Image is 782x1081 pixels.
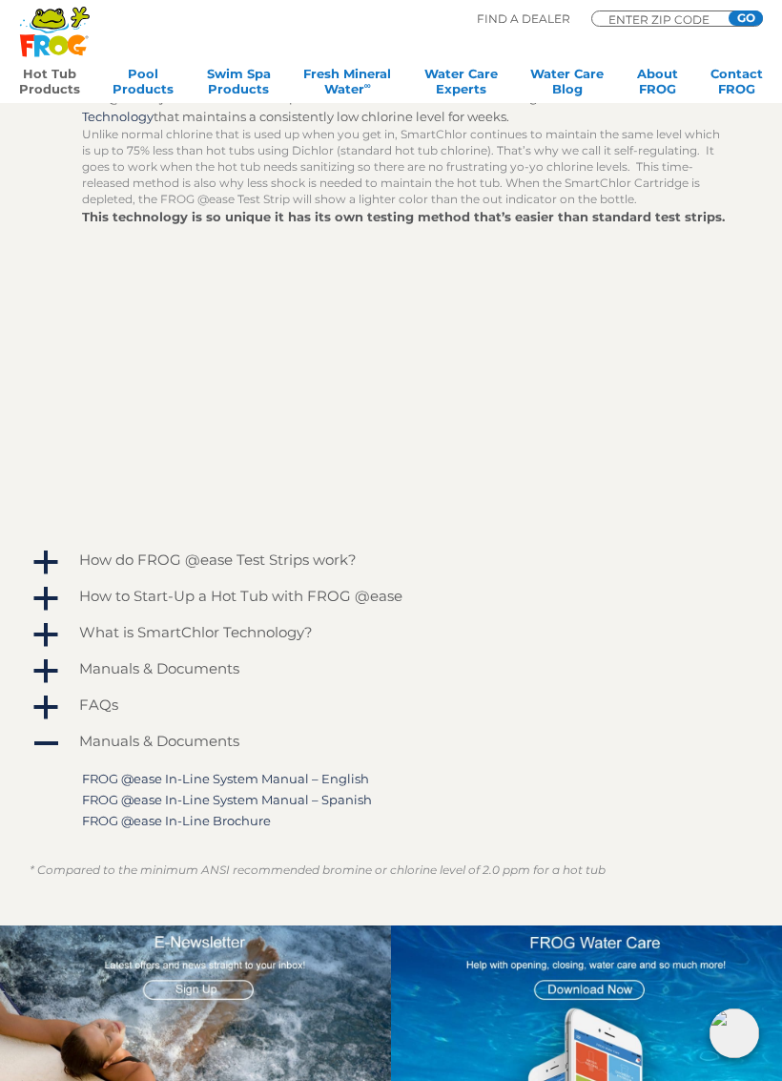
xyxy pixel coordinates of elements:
span: a [31,621,60,650]
iframe: FROG® @ease® Testing Strips [82,226,616,527]
a: Fresh MineralWater∞ [303,66,391,104]
img: openIcon [710,1008,759,1058]
h4: What is SmartChlor Technology? [79,624,313,640]
h4: How to Start-Up a Hot Tub with FROG @ease [79,588,402,604]
h4: FAQs [79,696,118,713]
h4: Manuals & Documents [79,733,239,749]
a: Water CareExperts [424,66,498,104]
span: a [31,694,60,722]
a: ContactFROG [710,66,763,104]
h4: Manuals & Documents [79,660,239,676]
input: GO [729,10,763,26]
a: Hot TubProducts [19,66,80,104]
p: Find A Dealer [477,10,570,28]
a: AboutFROG [637,66,678,104]
h4: How do FROG @ease Test Strips work? [79,551,357,568]
a: a What is SmartChlor Technology? [30,619,752,650]
span: a [31,585,60,613]
a: FROG @ease In-Line System Manual – Spanish [82,792,372,807]
a: A Manuals & Documents [30,728,752,759]
span: a [31,657,60,686]
a: a FAQs [30,692,752,722]
a: a How to Start-Up a Hot Tub with FROG @ease [30,583,752,613]
sup: ∞ [364,80,371,91]
span: A [31,730,60,759]
a: Swim SpaProducts [207,66,271,104]
em: * Compared to the minimum ANSI recommended bromine or chlorine level of 2.0 ppm for a hot tub [30,863,606,877]
a: FROG @ease In-Line Brochure [82,813,271,828]
a: a Manuals & Documents [30,655,752,686]
span: a [31,549,60,577]
strong: This technology is so unique it has its own testing method that’s easier than standard test strips. [82,209,725,224]
a: Water CareBlog [530,66,604,104]
p: Unlike normal chlorine that is used up when you get in, SmartChlor continues to maintain the same... [82,126,729,207]
a: a How do FROG @ease Test Strips work? [30,547,752,577]
a: PoolProducts [113,66,174,104]
a: FROG @ease In-Line System Manual – English [82,771,369,786]
input: Zip Code Form [607,14,721,24]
